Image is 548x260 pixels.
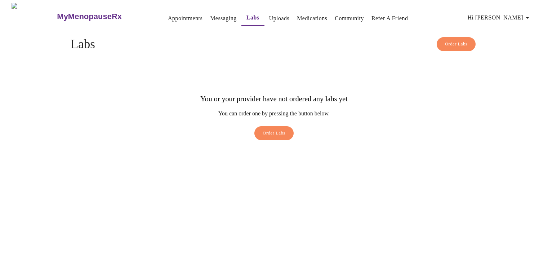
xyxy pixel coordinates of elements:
img: MyMenopauseRx Logo [12,3,56,30]
a: Appointments [168,13,202,23]
span: Hi [PERSON_NAME] [468,13,532,23]
button: Medications [294,11,330,26]
button: Community [332,11,367,26]
h3: You or your provider have not ordered any labs yet [200,95,347,103]
button: Uploads [266,11,293,26]
a: Refer a Friend [371,13,408,23]
a: Messaging [210,13,236,23]
button: Order Labs [254,126,294,140]
h4: Labs [71,37,478,52]
h3: MyMenopauseRx [57,12,122,21]
a: Labs [246,13,259,23]
button: Labs [241,10,264,26]
button: Appointments [165,11,205,26]
button: Refer a Friend [369,11,411,26]
a: Community [335,13,364,23]
p: You can order one by pressing the button below. [200,110,347,117]
span: Order Labs [263,129,285,137]
button: Hi [PERSON_NAME] [465,10,535,25]
a: Order Labs [253,126,295,144]
span: Order Labs [445,40,468,48]
button: Messaging [207,11,239,26]
a: MyMenopauseRx [56,4,151,29]
a: Uploads [269,13,290,23]
button: Order Labs [437,37,476,51]
a: Medications [297,13,327,23]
